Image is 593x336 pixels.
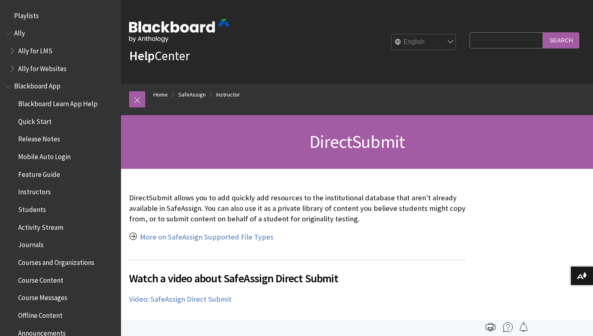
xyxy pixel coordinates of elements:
span: DirectSubmit [309,130,405,153]
span: Course Messages [18,291,67,302]
span: Quick Start [18,115,52,126]
span: Courses and Organizations [18,256,94,267]
input: Search [543,32,579,48]
img: Blackboard by Anthology [129,19,230,42]
span: Ally for Websites [18,62,67,73]
span: Journals [18,238,44,249]
a: Video: SafeAssign Direct Submit [129,294,232,304]
img: More help [503,322,513,332]
span: Release Notes [18,132,60,143]
span: Course Content [18,273,63,284]
span: Activity Stream [18,220,63,231]
nav: Book outline for Playlists [5,9,116,23]
strong: Help [129,48,155,64]
nav: Book outline for Anthology Ally Help [5,27,116,76]
a: Instructor [216,90,240,100]
span: Students [18,203,46,214]
a: SafeAssign [178,90,206,100]
span: Watch a video about SafeAssign Direct Submit [129,270,466,287]
span: Blackboard App [14,80,61,90]
span: Playlists [14,9,39,20]
select: Site Language Selector [392,34,456,50]
span: Feature Guide [18,168,60,178]
a: HelpCenter [129,48,190,64]
span: Offline Content [18,309,63,319]
a: More on SafeAssign Supported File Types [140,232,274,242]
a: Home [153,90,168,100]
p: DirectSubmit allows you to add quickly add resources to the institutional database that aren't al... [129,193,466,225]
span: Mobile Auto Login [18,150,71,161]
img: Follow this page [519,322,528,332]
img: Print [486,322,495,332]
span: Ally for LMS [18,44,52,55]
span: Instructors [18,185,51,196]
span: Blackboard Learn App Help [18,97,98,108]
span: Ally [14,27,25,38]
